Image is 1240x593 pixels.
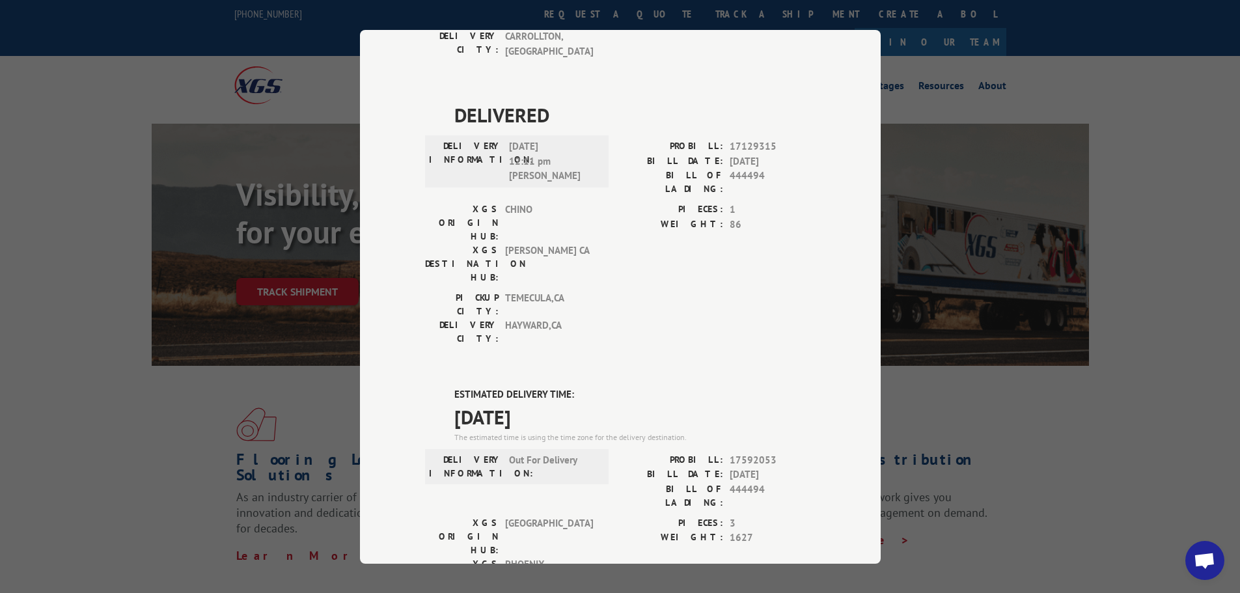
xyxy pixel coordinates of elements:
label: BILL DATE: [620,467,723,482]
span: 1627 [730,531,816,545]
label: XGS DESTINATION HUB: [425,243,499,284]
span: [PERSON_NAME] CA [505,243,593,284]
label: DELIVERY CITY: [425,318,499,346]
span: 1 [730,202,816,217]
span: 17129315 [730,139,816,154]
label: WEIGHT: [620,531,723,545]
a: Open chat [1185,541,1224,580]
span: [DATE] [454,402,816,431]
label: DELIVERY INFORMATION: [429,452,503,480]
label: PROBILL: [620,139,723,154]
label: XGS ORIGIN HUB: [425,516,499,557]
label: PICKUP CITY: [425,291,499,318]
span: TEMECULA , CA [505,291,593,318]
span: [DATE] [730,154,816,169]
span: [DATE] 12:11 pm [PERSON_NAME] [509,139,597,184]
span: CHINO [505,202,593,243]
label: PROBILL: [620,452,723,467]
span: 86 [730,217,816,232]
div: The estimated time is using the time zone for the delivery destination. [454,431,816,443]
span: Out For Delivery [509,452,597,480]
label: DELIVERY INFORMATION: [429,139,503,184]
span: 3 [730,516,816,531]
span: HAYWARD , CA [505,318,593,346]
label: BILL OF LADING: [620,169,723,196]
span: 17592053 [730,452,816,467]
label: BILL DATE: [620,154,723,169]
span: 444494 [730,169,816,196]
label: PIECES: [620,516,723,531]
label: XGS ORIGIN HUB: [425,202,499,243]
span: CARROLLTON , [GEOGRAPHIC_DATA] [505,29,593,59]
span: [DATE] [730,467,816,482]
label: ESTIMATED DELIVERY TIME: [454,387,816,402]
label: WEIGHT: [620,217,723,232]
label: BILL OF LADING: [620,482,723,509]
span: DELIVERED [454,100,816,130]
label: DELIVERY CITY: [425,29,499,59]
span: 444494 [730,482,816,509]
label: PIECES: [620,202,723,217]
span: [GEOGRAPHIC_DATA] [505,516,593,557]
